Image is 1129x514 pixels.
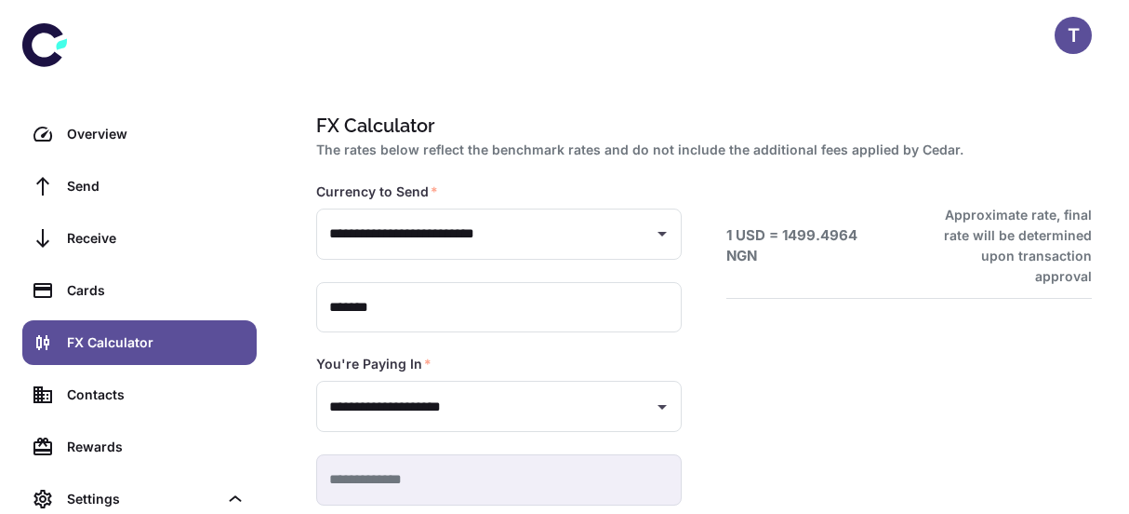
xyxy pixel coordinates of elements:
[22,372,257,417] a: Contacts
[67,437,246,457] div: Rewards
[67,332,246,353] div: FX Calculator
[726,225,891,267] h6: 1 USD = 1499.4964 NGN
[316,355,432,373] label: You're Paying In
[22,216,257,261] a: Receive
[67,228,246,249] div: Receive
[1055,17,1092,54] button: T
[22,268,257,313] a: Cards
[22,425,257,469] a: Rewards
[649,394,675,420] button: Open
[927,205,1092,287] h6: Approximate rate, final rate will be determined upon transaction approval
[22,164,257,209] a: Send
[22,112,257,156] a: Overview
[67,280,246,301] div: Cards
[316,183,438,201] label: Currency to Send
[67,385,246,405] div: Contacts
[67,124,246,144] div: Overview
[316,112,1084,140] h1: FX Calculator
[67,176,246,196] div: Send
[649,221,675,247] button: Open
[67,489,218,509] div: Settings
[22,320,257,365] a: FX Calculator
